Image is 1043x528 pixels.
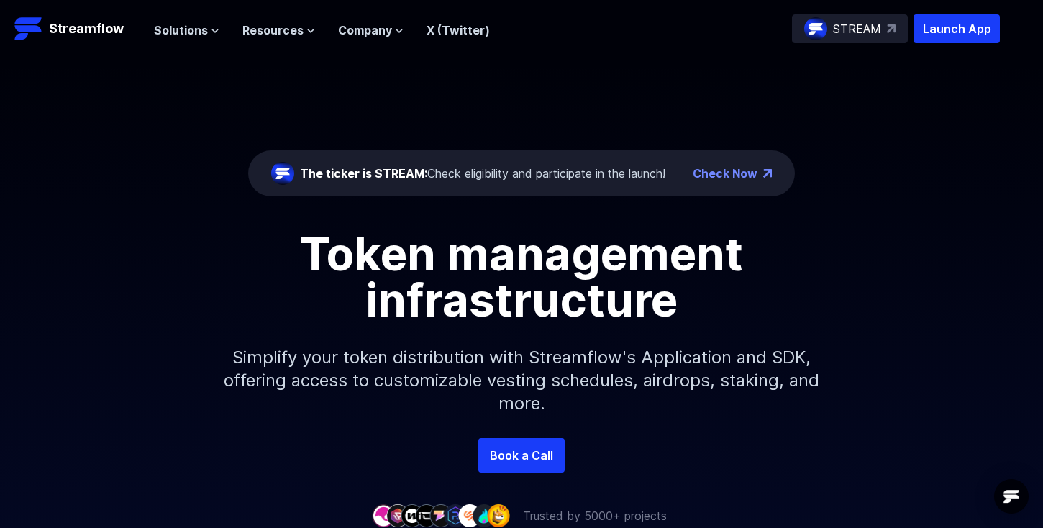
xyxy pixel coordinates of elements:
[212,323,831,438] p: Simplify your token distribution with Streamflow's Application and SDK, offering access to custom...
[198,231,845,323] h1: Token management infrastructure
[338,22,392,39] span: Company
[887,24,896,33] img: top-right-arrow.svg
[14,14,43,43] img: Streamflow Logo
[49,19,124,39] p: Streamflow
[271,162,294,185] img: streamflow-logo-circle.png
[444,504,467,527] img: company-6
[154,22,208,39] span: Solutions
[523,507,667,524] p: Trusted by 5000+ projects
[154,22,219,39] button: Solutions
[242,22,315,39] button: Resources
[429,504,452,527] img: company-5
[473,504,496,527] img: company-8
[792,14,908,43] a: STREAM
[994,479,1029,514] div: Open Intercom Messenger
[372,504,395,527] img: company-1
[427,23,490,37] a: X (Twitter)
[242,22,304,39] span: Resources
[763,169,772,178] img: top-right-arrow.png
[693,165,757,182] a: Check Now
[487,504,510,527] img: company-9
[300,166,427,181] span: The ticker is STREAM:
[300,165,665,182] div: Check eligibility and participate in the launch!
[401,504,424,527] img: company-3
[338,22,404,39] button: Company
[833,20,881,37] p: STREAM
[914,14,1000,43] button: Launch App
[478,438,565,473] a: Book a Call
[804,17,827,40] img: streamflow-logo-circle.png
[386,504,409,527] img: company-2
[458,504,481,527] img: company-7
[14,14,140,43] a: Streamflow
[415,504,438,527] img: company-4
